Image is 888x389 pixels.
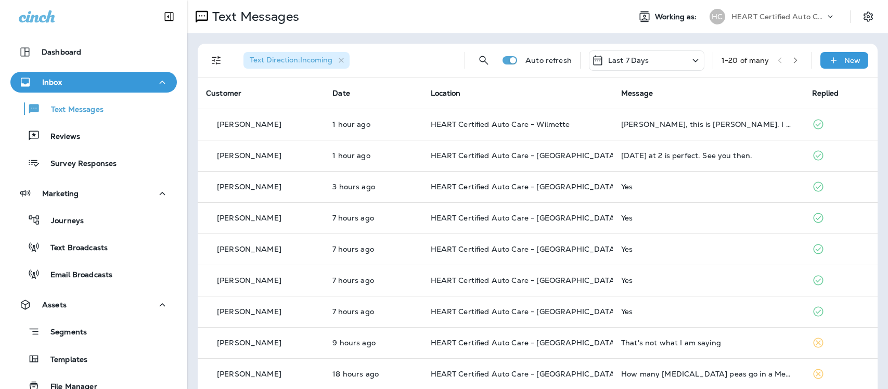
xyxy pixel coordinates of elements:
p: Inbox [42,78,62,86]
button: Email Broadcasts [10,263,177,285]
p: Last 7 Days [608,56,649,64]
div: Yes [621,245,795,253]
div: Yes [621,307,795,316]
div: Yes [621,276,795,284]
p: [PERSON_NAME] [217,370,281,378]
span: Location [431,88,461,98]
button: Reviews [10,125,177,147]
span: HEART Certified Auto Care - [GEOGRAPHIC_DATA] [431,182,617,191]
button: Segments [10,320,177,343]
p: Sep 12, 2025 01:02 PM [332,183,414,191]
button: Templates [10,348,177,370]
span: Date [332,88,350,98]
button: Assets [10,294,177,315]
p: New [844,56,860,64]
span: HEART Certified Auto Care - [GEOGRAPHIC_DATA] [431,213,617,223]
p: Text Messages [208,9,299,24]
button: Dashboard [10,42,177,62]
p: Marketing [42,189,79,198]
p: Dashboard [42,48,81,56]
p: Sep 12, 2025 09:07 AM [332,214,414,222]
p: Survey Responses [40,159,117,169]
p: Sep 12, 2025 09:07 AM [332,245,414,253]
button: Settings [859,7,878,26]
button: Collapse Sidebar [155,6,184,27]
button: Inbox [10,72,177,93]
div: That's not what I am saying [621,339,795,347]
p: Email Broadcasts [40,270,112,280]
div: Wednesday the 17th at 2 is perfect. See you then. [621,151,795,160]
span: Message [621,88,653,98]
span: HEART Certified Auto Care - [GEOGRAPHIC_DATA] [431,244,617,254]
p: Journeys [41,216,84,226]
div: 1 - 20 of many [722,56,769,64]
p: [PERSON_NAME] [217,245,281,253]
p: Assets [42,301,67,309]
p: Segments [40,328,87,338]
p: [PERSON_NAME] [217,151,281,160]
button: Text Messages [10,98,177,120]
p: Reviews [40,132,80,142]
p: Templates [40,355,87,365]
button: Text Broadcasts [10,236,177,258]
p: [PERSON_NAME] [217,120,281,128]
p: Sep 12, 2025 09:07 AM [332,276,414,284]
p: Sep 12, 2025 09:05 AM [332,307,414,316]
button: Filters [206,50,227,71]
button: Survey Responses [10,152,177,174]
p: Text Broadcasts [40,243,108,253]
button: Marketing [10,183,177,204]
p: Sep 12, 2025 02:55 PM [332,151,414,160]
button: Search Messages [473,50,494,71]
span: Working as: [655,12,699,21]
div: HC [710,9,725,24]
span: HEART Certified Auto Care - [GEOGRAPHIC_DATA] [431,338,617,347]
p: Sep 12, 2025 07:08 AM [332,339,414,347]
p: HEART Certified Auto Care [731,12,825,21]
span: HEART Certified Auto Care - [GEOGRAPHIC_DATA] [431,307,617,316]
p: Auto refresh [525,56,572,64]
span: HEART Certified Auto Care - Wilmette [431,120,570,129]
div: Text Direction:Incoming [243,52,350,69]
span: Replied [812,88,839,98]
span: HEART Certified Auto Care - [GEOGRAPHIC_DATA] [431,369,617,379]
p: [PERSON_NAME] [217,214,281,222]
button: Journeys [10,209,177,231]
p: [PERSON_NAME] [217,276,281,284]
span: Text Direction : Incoming [250,55,332,64]
span: HEART Certified Auto Care - [GEOGRAPHIC_DATA] [431,151,617,160]
span: HEART Certified Auto Care - [GEOGRAPHIC_DATA] [431,276,617,285]
p: Text Messages [41,105,104,115]
p: [PERSON_NAME] [217,183,281,191]
div: Armando, this is Jill Stiles. I won't be able to pick up the check until Tuesday. Thank you and h... [621,120,795,128]
span: Customer [206,88,241,98]
div: Yes [621,214,795,222]
p: Sep 11, 2025 09:26 PM [332,370,414,378]
div: How many black eye peas go in a Mediterranean soup? [621,370,795,378]
p: Sep 12, 2025 03:04 PM [332,120,414,128]
p: [PERSON_NAME] [217,307,281,316]
p: [PERSON_NAME] [217,339,281,347]
div: Yes [621,183,795,191]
